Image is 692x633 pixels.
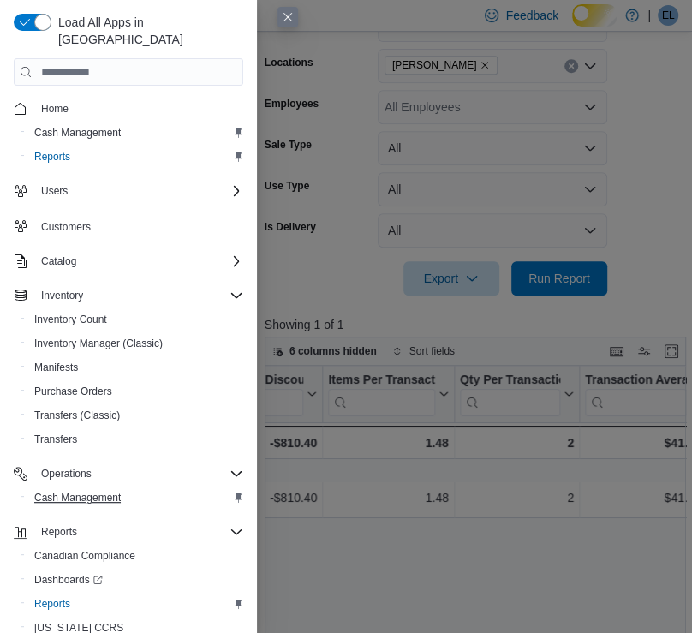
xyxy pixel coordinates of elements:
span: Users [34,181,243,201]
a: Manifests [27,357,85,378]
span: Inventory [41,289,83,302]
span: Users [41,184,68,198]
button: Catalog [7,249,250,273]
button: Inventory [7,284,250,308]
a: Canadian Compliance [27,546,142,566]
span: Manifests [34,361,78,374]
a: Home [34,99,75,119]
button: Reports [21,145,250,169]
span: Transfers (Classic) [34,409,120,422]
span: Inventory Manager (Classic) [34,337,163,350]
span: Purchase Orders [34,385,112,398]
a: Reports [27,146,77,167]
span: Cash Management [27,487,243,508]
span: Transfers [34,433,77,446]
span: Home [34,98,243,119]
button: Transfers (Classic) [21,403,250,427]
a: Inventory Manager (Classic) [27,333,170,354]
button: Manifests [21,355,250,379]
button: Home [7,96,250,121]
a: Cash Management [27,487,128,508]
a: Cash Management [27,122,128,143]
span: Manifests [27,357,243,378]
button: Transfers [21,427,250,451]
a: Reports [27,594,77,614]
span: Reports [41,525,77,539]
a: Transfers [27,429,84,450]
button: Reports [34,522,84,542]
span: Dashboards [34,573,103,587]
button: Inventory [34,285,90,306]
a: Transfers (Classic) [27,405,127,426]
button: Operations [7,462,250,486]
span: Inventory Count [34,313,107,326]
a: Dashboards [27,570,110,590]
span: Reports [34,597,70,611]
span: Operations [34,463,243,484]
span: Reports [27,594,243,614]
button: Canadian Compliance [21,544,250,568]
span: Transfers (Classic) [27,405,243,426]
button: Inventory Manager (Classic) [21,331,250,355]
a: Dashboards [21,568,250,592]
span: Reports [27,146,243,167]
span: Home [41,102,69,116]
button: Users [7,179,250,203]
a: Purchase Orders [27,381,119,402]
button: Catalog [34,251,83,272]
button: Reports [7,520,250,544]
span: Customers [34,215,243,236]
span: Reports [34,150,70,164]
span: Purchase Orders [27,381,243,402]
button: Users [34,181,75,201]
span: Canadian Compliance [27,546,243,566]
span: Inventory Count [27,309,243,330]
button: Inventory Count [21,308,250,331]
button: Cash Management [21,486,250,510]
span: Reports [34,522,243,542]
a: Customers [34,217,98,237]
button: Close this dialog [277,7,298,27]
button: Purchase Orders [21,379,250,403]
span: Canadian Compliance [34,549,135,563]
span: Cash Management [27,122,243,143]
span: Catalog [34,251,243,272]
span: Dashboards [27,570,243,590]
button: Operations [34,463,98,484]
span: Operations [41,467,92,481]
span: Customers [41,220,91,234]
span: Inventory [34,285,243,306]
button: Customers [7,213,250,238]
span: Transfers [27,429,243,450]
a: Inventory Count [27,309,114,330]
button: Cash Management [21,121,250,145]
span: Load All Apps in [GEOGRAPHIC_DATA] [51,14,243,48]
span: Catalog [41,254,76,268]
button: Reports [21,592,250,616]
span: Inventory Manager (Classic) [27,333,243,354]
span: Cash Management [34,126,121,140]
span: Cash Management [34,491,121,505]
